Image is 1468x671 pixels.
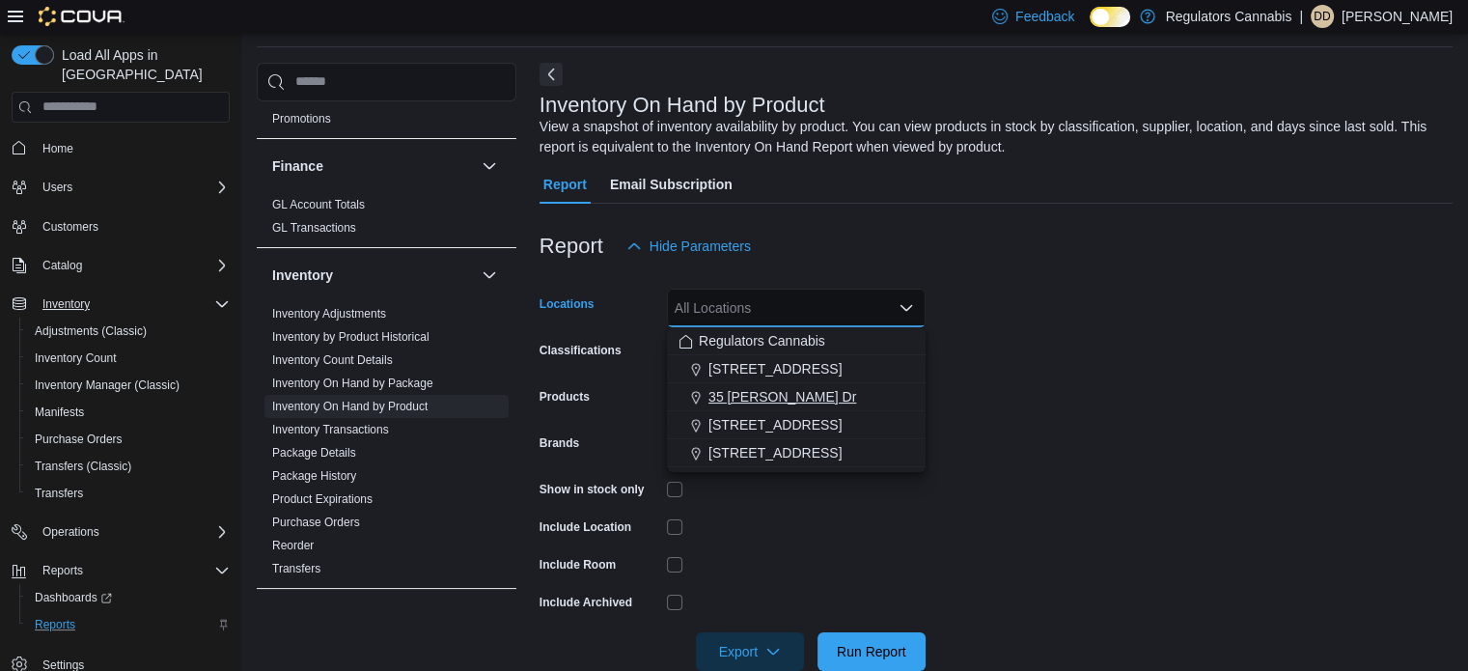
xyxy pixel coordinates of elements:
span: Reports [42,563,83,578]
div: View a snapshot of inventory availability by product. You can view products in stock by classific... [540,117,1443,157]
a: Package Details [272,446,356,460]
button: 35 [PERSON_NAME] Dr [667,383,926,411]
span: Purchase Orders [27,428,230,451]
button: [STREET_ADDRESS] [667,439,926,467]
img: Cova [39,7,125,26]
button: Regulators Cannabis [667,327,926,355]
span: Inventory On Hand by Product [272,399,428,414]
p: [PERSON_NAME] [1342,5,1453,28]
a: Inventory On Hand by Product [272,400,428,413]
label: Classifications [540,343,622,358]
button: Inventory [272,266,474,285]
button: Run Report [817,632,926,671]
span: [STREET_ADDRESS] [708,443,842,462]
a: Inventory Count [27,347,125,370]
a: Promotion Details [272,89,364,102]
span: Dashboards [35,590,112,605]
span: Report [543,165,587,204]
span: Purchase Orders [272,515,360,530]
span: Inventory [42,296,90,312]
span: Reports [27,613,230,636]
button: Finance [478,154,501,178]
button: Inventory [478,264,501,287]
a: Transfers [272,562,320,575]
a: Reports [27,613,83,636]
span: Run Report [837,642,906,661]
button: [STREET_ADDRESS] [667,355,926,383]
a: Home [35,137,81,160]
span: Inventory Transactions [272,422,389,437]
button: [STREET_ADDRESS] [667,411,926,439]
span: Adjustments (Classic) [35,323,147,339]
button: Inventory [4,291,237,318]
a: Dashboards [27,586,120,609]
button: Reports [35,559,91,582]
span: Operations [42,524,99,540]
button: Customers [4,212,237,240]
span: Adjustments (Classic) [27,320,230,343]
div: Choose from the following options [667,327,926,467]
button: Adjustments (Classic) [19,318,237,345]
span: Operations [35,520,230,544]
span: Product Expirations [272,491,373,507]
div: Finance [257,193,516,247]
span: Promotions [272,111,331,126]
label: Brands [540,435,579,451]
span: Manifests [27,401,230,424]
span: Transfers [27,482,230,505]
a: Transfers (Classic) [27,455,139,478]
label: Locations [540,296,595,312]
span: Users [35,176,230,199]
a: Inventory Adjustments [272,307,386,321]
button: Users [4,174,237,201]
span: Customers [42,219,98,235]
a: Inventory On Hand by Package [272,377,433,390]
h3: Inventory On Hand by Product [540,94,825,117]
label: Include Archived [540,595,632,610]
span: GL Account Totals [272,197,365,212]
input: Dark Mode [1090,7,1130,27]
span: Manifests [35,405,84,420]
span: Regulators Cannabis [699,331,825,350]
a: Promotions [272,112,331,126]
a: Inventory by Product Historical [272,330,429,344]
label: Show in stock only [540,482,645,497]
label: Include Location [540,519,631,535]
label: Products [540,389,590,405]
button: Operations [4,518,237,545]
span: GL Transactions [272,220,356,236]
button: Finance [272,156,474,176]
p: | [1299,5,1303,28]
span: Export [707,632,792,671]
span: Reports [35,559,230,582]
span: Inventory Count Details [272,352,393,368]
span: Dashboards [27,586,230,609]
span: Reorder [272,538,314,553]
p: Regulators Cannabis [1165,5,1291,28]
a: Product Expirations [272,492,373,506]
button: Reports [19,611,237,638]
span: DD [1314,5,1330,28]
span: Inventory by Product Historical [272,329,429,345]
span: Users [42,180,72,195]
a: Package History [272,469,356,483]
a: GL Account Totals [272,198,365,211]
span: Catalog [35,254,230,277]
a: GL Transactions [272,221,356,235]
a: Inventory Count Details [272,353,393,367]
button: Home [4,134,237,162]
button: Inventory Count [19,345,237,372]
span: Transfers (Classic) [27,455,230,478]
a: Adjustments (Classic) [27,320,154,343]
button: Hide Parameters [619,227,759,266]
a: Customers [35,215,106,238]
button: Inventory [35,293,97,316]
span: [STREET_ADDRESS] [708,415,842,434]
h3: Finance [272,156,323,176]
span: Home [42,141,73,156]
a: Transfers [27,482,91,505]
button: Operations [35,520,107,544]
h3: Inventory [272,266,333,285]
span: Inventory [35,293,230,316]
button: Users [35,176,80,199]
